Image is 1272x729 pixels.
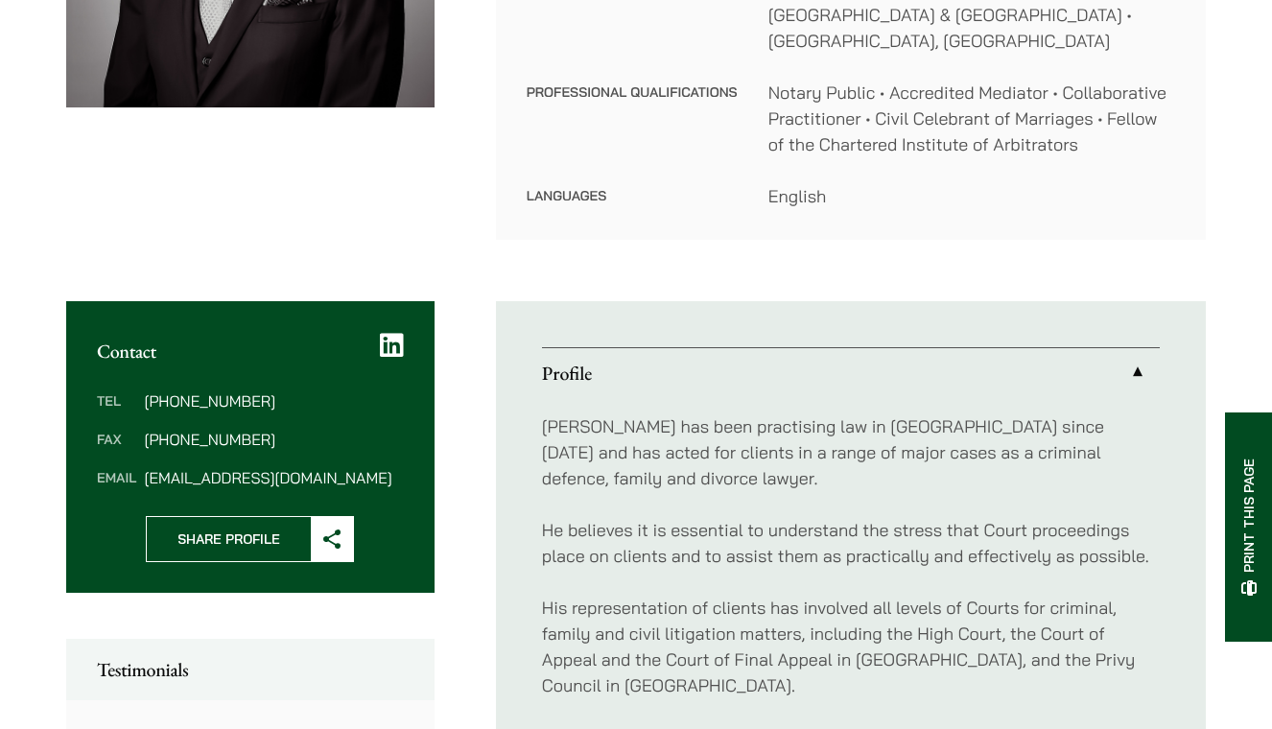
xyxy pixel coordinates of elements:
dt: Fax [97,432,136,470]
p: His representation of clients has involved all levels of Courts for criminal, family and civil li... [542,595,1160,698]
h2: Testimonials [97,658,404,681]
p: [PERSON_NAME] has been practising law in [GEOGRAPHIC_DATA] since [DATE] and has acted for clients... [542,413,1160,491]
span: Share Profile [147,517,311,561]
dd: Notary Public • Accredited Mediator • Collaborative Practitioner • Civil Celebrant of Marriages •... [768,80,1175,157]
h2: Contact [97,340,404,363]
dd: [PHONE_NUMBER] [144,393,403,409]
dt: Tel [97,393,136,432]
button: Share Profile [146,516,354,562]
dd: English [768,183,1175,209]
dt: Professional Qualifications [527,80,738,183]
p: He believes it is essential to understand the stress that Court proceedings place on clients and ... [542,517,1160,569]
dt: Email [97,470,136,485]
a: LinkedIn [380,332,404,359]
dd: [PHONE_NUMBER] [144,432,403,447]
dt: Languages [527,183,738,209]
dd: [EMAIL_ADDRESS][DOMAIN_NAME] [144,470,403,485]
a: Profile [542,348,1160,398]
